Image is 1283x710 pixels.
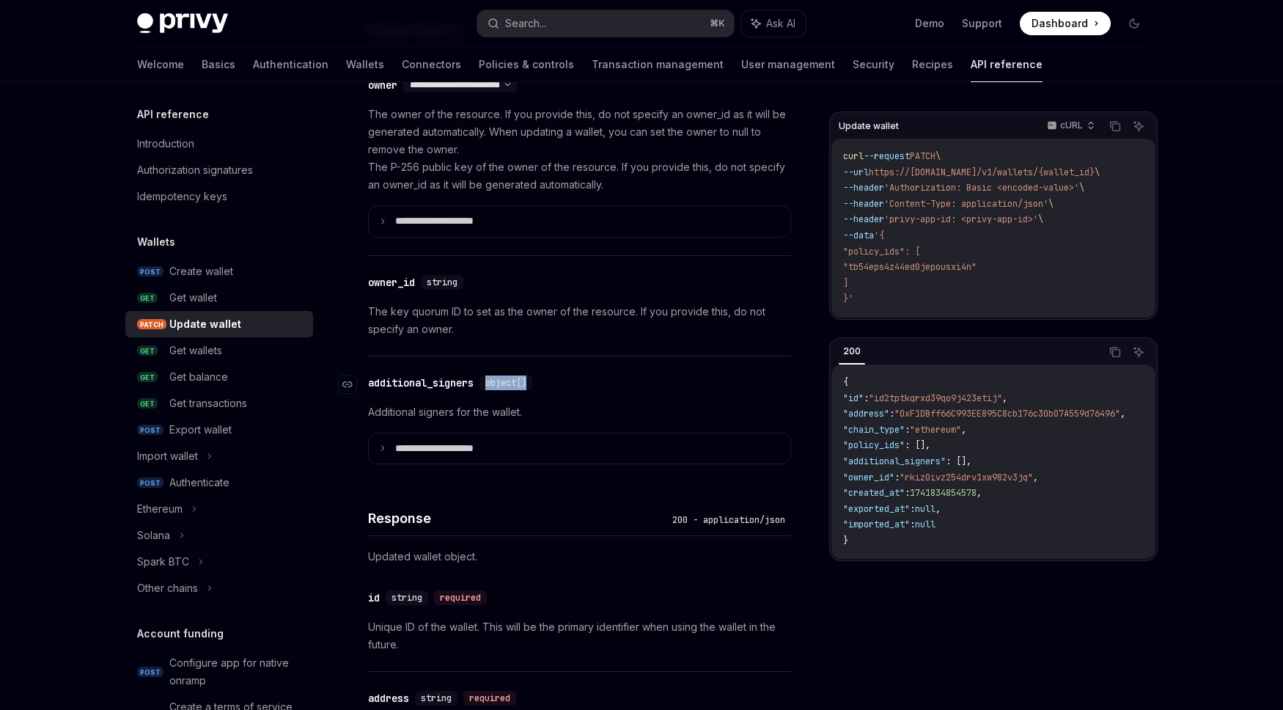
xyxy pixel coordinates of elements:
div: address [368,691,409,706]
span: , [1033,472,1038,483]
a: Recipes [912,47,953,82]
span: Dashboard [1032,16,1088,31]
span: "id2tptkqrxd39qo9j423etij" [869,392,1002,404]
span: { [843,376,848,388]
span: --data [843,230,874,241]
span: PATCH [137,319,166,330]
button: Copy the contents from the code block [1106,117,1125,136]
span: Ask AI [766,16,795,31]
span: 'Content-Type: application/json' [884,198,1048,210]
a: Policies & controls [479,47,574,82]
span: : [910,503,915,515]
span: "id" [843,392,864,404]
p: The key quorum ID to set as the owner of the resource. If you provide this, do not specify an owner. [368,303,791,338]
span: , [1002,392,1007,404]
span: : [905,487,910,499]
span: : [864,392,869,404]
div: owner_id [368,275,415,290]
a: GETGet wallet [125,285,313,311]
span: : [894,472,900,483]
span: "created_at" [843,487,905,499]
span: curl [843,150,864,162]
span: "exported_at" [843,503,910,515]
span: } [843,535,848,546]
span: "policy_ids": [ [843,246,920,257]
span: , [935,503,941,515]
button: Toggle dark mode [1122,12,1146,35]
div: required [463,691,516,706]
h5: Account funding [137,625,224,643]
a: Demo [915,16,944,31]
a: GETGet wallets [125,337,313,364]
div: Solana [137,527,170,544]
div: Configure app for native onramp [169,654,304,689]
span: https://[DOMAIN_NAME]/v1/wallets/{wallet_id} [869,166,1095,178]
div: Get balance [169,368,228,386]
span: 1741834854578 [910,487,977,499]
p: The owner of the resource. If you provide this, do not specify an owner_id as it will be generate... [368,106,791,194]
p: Additional signers for the wallet. [368,403,791,421]
span: null [915,519,935,530]
p: Unique ID of the wallet. This will be the primary identifier when using the wallet in the future. [368,618,791,654]
span: object[] [485,377,526,389]
div: Spark BTC [137,553,189,571]
span: }' [843,293,853,304]
div: 200 - application/json [666,513,791,527]
div: Authorization signatures [137,161,253,179]
span: --request [864,150,910,162]
a: Support [962,16,1002,31]
span: null [915,503,935,515]
a: Authentication [253,47,328,82]
span: , [1120,408,1125,420]
span: "imported_at" [843,519,910,530]
span: : [905,424,910,436]
span: \ [935,150,941,162]
div: required [434,590,487,605]
a: Welcome [137,47,184,82]
a: User management [741,47,835,82]
div: Authenticate [169,474,229,491]
a: Transaction management [592,47,724,82]
span: Update wallet [839,120,899,132]
span: \ [1048,198,1054,210]
span: "tb54eps4z44ed0jepousxi4n" [843,261,977,273]
span: "policy_ids" [843,439,905,451]
span: "rkiz0ivz254drv1xw982v3jq" [900,472,1033,483]
span: '{ [874,230,884,241]
span: \ [1095,166,1100,178]
span: --header [843,213,884,225]
button: Search...⌘K [477,10,734,37]
a: POSTCreate wallet [125,258,313,285]
span: GET [137,398,158,409]
div: Create wallet [169,263,233,280]
h4: Response [368,508,666,528]
span: PATCH [910,150,935,162]
span: : [889,408,894,420]
button: cURL [1039,114,1101,139]
span: , [977,487,982,499]
span: "0xF1DBff66C993EE895C8cb176c30b07A559d76496" [894,408,1120,420]
div: Ethereum [137,500,183,518]
span: "address" [843,408,889,420]
span: POST [137,477,163,488]
span: --header [843,198,884,210]
a: Basics [202,47,235,82]
span: "ethereum" [910,424,961,436]
div: Get wallets [169,342,222,359]
span: "owner_id" [843,472,894,483]
h5: Wallets [137,233,175,251]
button: Copy the contents from the code block [1106,343,1125,362]
div: Introduction [137,135,194,153]
div: Idempotency keys [137,188,227,205]
p: Updated wallet object. [368,548,791,566]
a: Security [853,47,894,82]
span: 'privy-app-id: <privy-app-id>' [884,213,1038,225]
div: Export wallet [169,421,232,439]
div: Search... [505,15,546,32]
a: POSTExport wallet [125,417,313,443]
span: POST [137,667,163,678]
a: Introduction [125,131,313,157]
button: Ask AI [1129,117,1148,136]
span: GET [137,293,158,304]
a: PATCHUpdate wallet [125,311,313,337]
